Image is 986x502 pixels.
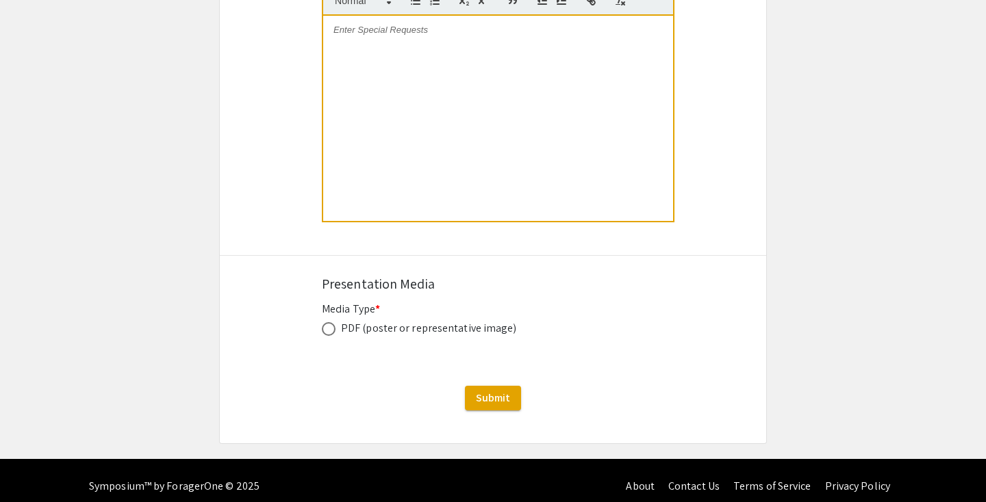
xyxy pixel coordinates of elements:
[341,320,517,336] div: PDF (poster or representative image)
[465,386,521,410] button: Submit
[322,274,664,294] div: Presentation Media
[10,440,58,492] iframe: Chat
[476,391,510,405] span: Submit
[322,302,380,316] mat-label: Media Type
[626,479,655,493] a: About
[825,479,890,493] a: Privacy Policy
[668,479,720,493] a: Contact Us
[733,479,811,493] a: Terms of Service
